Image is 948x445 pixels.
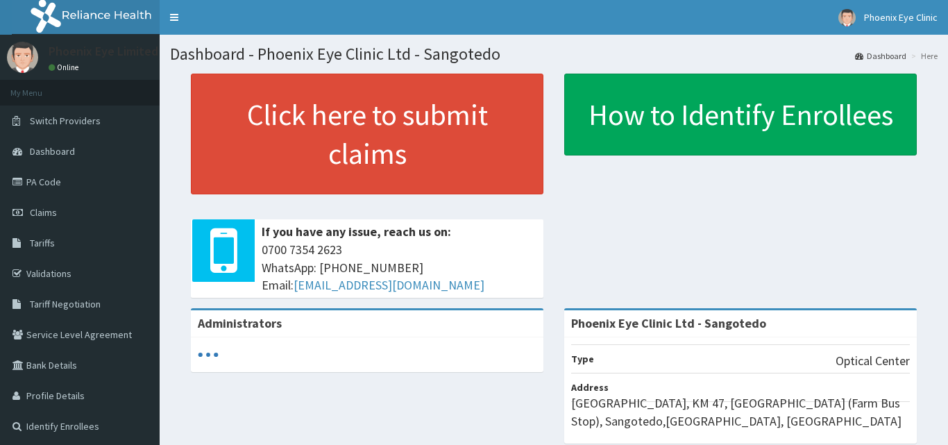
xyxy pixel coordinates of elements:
[30,237,55,249] span: Tariffs
[571,353,594,365] b: Type
[170,45,938,63] h1: Dashboard - Phoenix Eye Clinic Ltd - Sangotedo
[294,277,484,293] a: [EMAIL_ADDRESS][DOMAIN_NAME]
[49,62,82,72] a: Online
[30,115,101,127] span: Switch Providers
[262,241,536,294] span: 0700 7354 2623 WhatsApp: [PHONE_NUMBER] Email:
[838,9,856,26] img: User Image
[7,42,38,73] img: User Image
[836,352,910,370] p: Optical Center
[571,394,910,430] p: [GEOGRAPHIC_DATA], KM 47, [GEOGRAPHIC_DATA] (Farm Bus Stop), Sangotedo,[GEOGRAPHIC_DATA], [GEOGRA...
[30,206,57,219] span: Claims
[571,381,609,394] b: Address
[908,50,938,62] li: Here
[49,45,158,58] p: Phoenix Eye Limited
[191,74,543,194] a: Click here to submit claims
[262,224,451,240] b: If you have any issue, reach us on:
[198,315,282,331] b: Administrators
[198,344,219,365] svg: audio-loading
[571,315,766,331] strong: Phoenix Eye Clinic Ltd - Sangotedo
[30,298,101,310] span: Tariff Negotiation
[564,74,917,156] a: How to Identify Enrollees
[855,50,906,62] a: Dashboard
[864,11,938,24] span: Phoenix Eye Clinic
[30,145,75,158] span: Dashboard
